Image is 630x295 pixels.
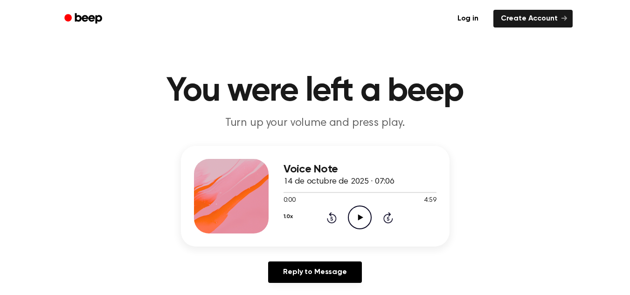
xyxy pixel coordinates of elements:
a: Beep [58,10,111,28]
a: Create Account [493,10,573,27]
h1: You were left a beep [76,75,554,108]
span: 14 de octubre de 2025 · 07:06 [284,178,395,186]
h3: Voice Note [284,163,436,176]
a: Log in [448,8,488,29]
a: Reply to Message [268,261,361,283]
span: 4:59 [424,196,436,206]
p: Turn up your volume and press play. [136,116,494,131]
span: 0:00 [284,196,296,206]
button: 1.0x [284,209,293,225]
